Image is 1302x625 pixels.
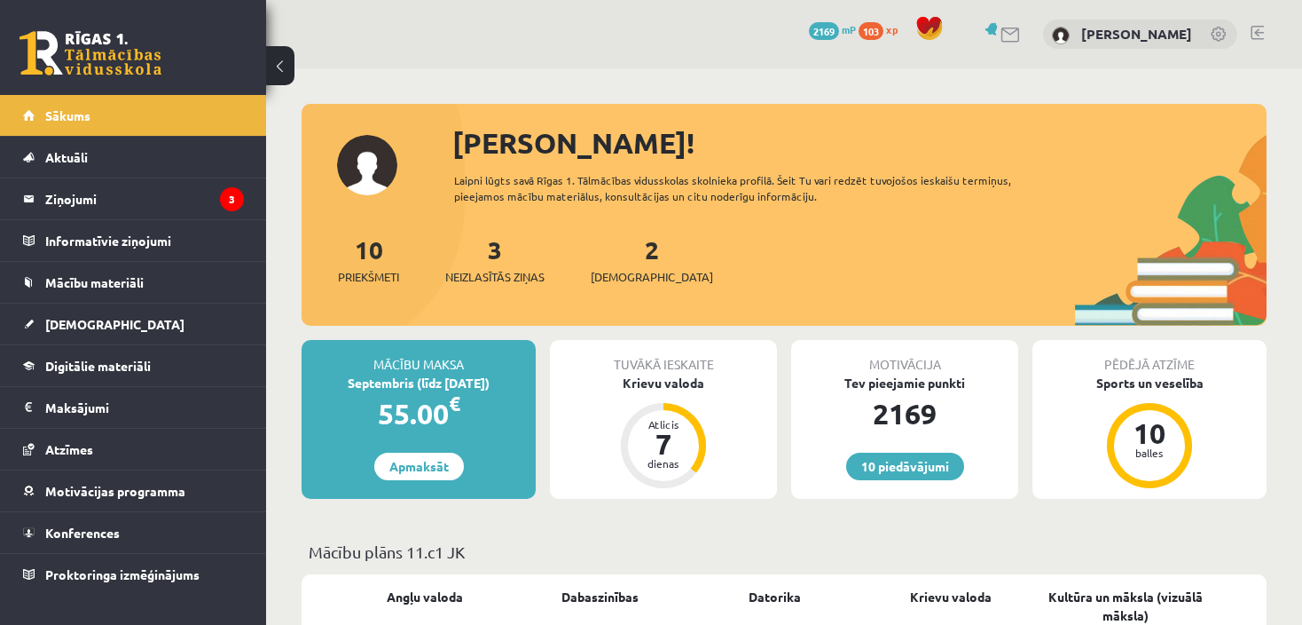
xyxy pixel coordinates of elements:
[452,122,1267,164] div: [PERSON_NAME]!
[45,316,184,332] span: [DEMOGRAPHIC_DATA]
[23,95,244,136] a: Sākums
[842,22,856,36] span: mP
[445,268,545,286] span: Neizlasītās ziņas
[23,220,244,261] a: Informatīvie ziņojumi
[550,340,777,374] div: Tuvākā ieskaite
[45,358,151,374] span: Digitālie materiāli
[45,483,185,499] span: Motivācijas programma
[45,441,93,457] span: Atzīmes
[1032,374,1267,491] a: Sports un veselība 10 balles
[302,340,536,374] div: Mācību maksa
[220,187,244,211] i: 3
[791,374,1018,392] div: Tev pieejamie punkti
[886,22,898,36] span: xp
[45,107,90,123] span: Sākums
[23,137,244,178] a: Aktuāli
[591,233,713,286] a: 2[DEMOGRAPHIC_DATA]
[309,540,1259,564] p: Mācību plāns 11.c1 JK
[45,178,244,219] legend: Ziņojumi
[23,471,244,511] a: Motivācijas programma
[791,392,1018,435] div: 2169
[302,392,536,435] div: 55.00
[859,22,906,36] a: 103 xp
[1123,419,1176,447] div: 10
[561,588,639,606] a: Dabaszinības
[1038,588,1213,625] a: Kultūra un māksla (vizuālā māksla)
[637,430,690,458] div: 7
[809,22,839,40] span: 2169
[749,588,801,606] a: Datorika
[338,268,399,286] span: Priekšmeti
[45,220,244,261] legend: Informatīvie ziņojumi
[637,419,690,430] div: Atlicis
[445,233,545,286] a: 3Neizlasītās ziņas
[20,31,161,75] a: Rīgas 1. Tālmācības vidusskola
[45,274,144,290] span: Mācību materiāli
[637,458,690,469] div: dienas
[1032,340,1267,374] div: Pēdējā atzīme
[23,554,244,595] a: Proktoringa izmēģinājums
[591,268,713,286] span: [DEMOGRAPHIC_DATA]
[45,149,88,165] span: Aktuāli
[859,22,883,40] span: 103
[302,374,536,392] div: Septembris (līdz [DATE])
[45,525,120,541] span: Konferences
[550,374,777,392] div: Krievu valoda
[449,391,460,416] span: €
[45,387,244,428] legend: Maksājumi
[550,374,777,491] a: Krievu valoda Atlicis 7 dienas
[910,588,992,606] a: Krievu valoda
[338,233,399,286] a: 10Priekšmeti
[1052,27,1070,44] img: Gabriela Grase
[23,387,244,428] a: Maksājumi
[791,340,1018,374] div: Motivācija
[809,22,856,36] a: 2169 mP
[387,588,463,606] a: Angļu valoda
[23,262,244,303] a: Mācību materiāli
[374,453,464,480] a: Apmaksāt
[23,345,244,386] a: Digitālie materiāli
[1081,25,1192,43] a: [PERSON_NAME]
[23,304,244,344] a: [DEMOGRAPHIC_DATA]
[23,178,244,219] a: Ziņojumi3
[23,512,244,553] a: Konferences
[454,172,1033,204] div: Laipni lūgts savā Rīgas 1. Tālmācības vidusskolas skolnieka profilā. Šeit Tu vari redzēt tuvojošo...
[846,453,964,480] a: 10 piedāvājumi
[1123,447,1176,458] div: balles
[1032,374,1267,392] div: Sports un veselība
[23,429,244,470] a: Atzīmes
[45,566,200,582] span: Proktoringa izmēģinājums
